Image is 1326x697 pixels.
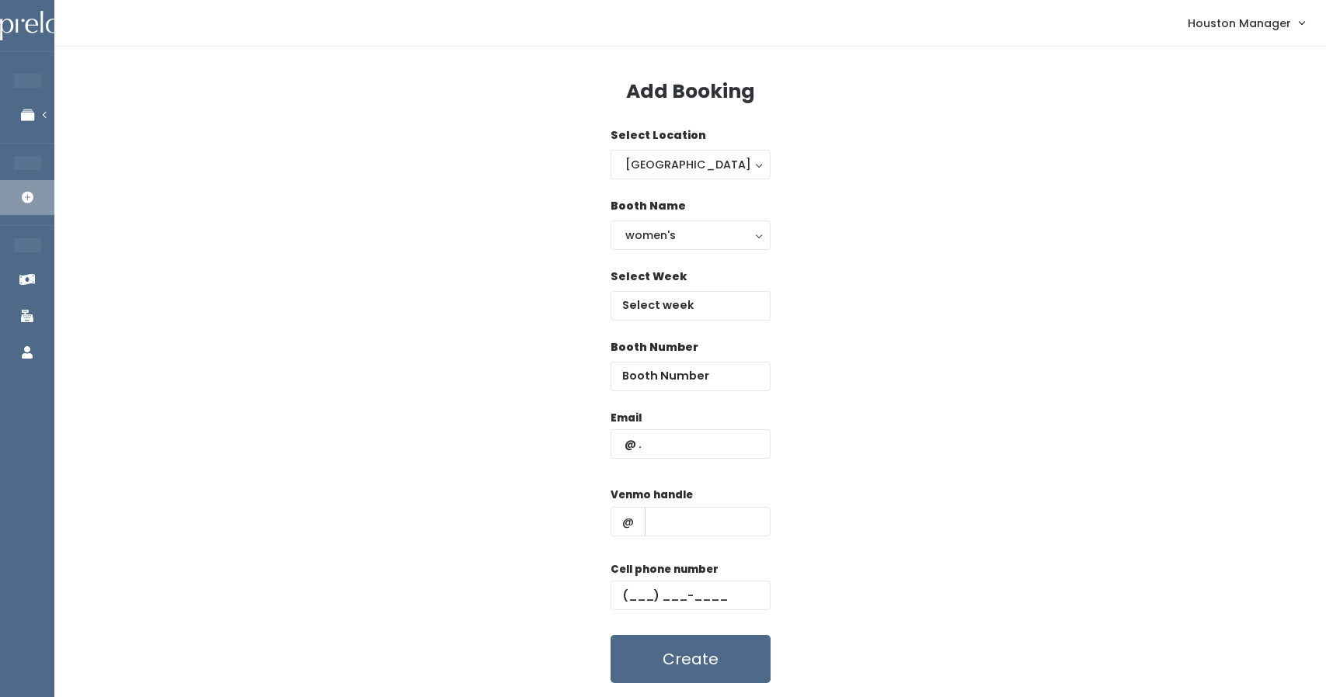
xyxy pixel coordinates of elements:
label: Select Week [611,269,687,285]
button: women's [611,220,771,250]
input: @ . [611,429,771,459]
label: Select Location [611,127,706,144]
button: Create [611,635,771,683]
div: [GEOGRAPHIC_DATA] [625,156,756,173]
input: (___) ___-____ [611,581,771,610]
label: Booth Name [611,198,686,214]
label: Booth Number [611,339,698,355]
a: Houston Manager [1172,6,1320,40]
input: Booth Number [611,362,771,391]
label: Cell phone number [611,562,719,577]
button: [GEOGRAPHIC_DATA] [611,150,771,179]
span: @ [611,507,646,536]
label: Venmo handle [611,487,693,503]
h3: Add Booking [626,81,755,102]
input: Select week [611,291,771,321]
label: Email [611,411,642,426]
div: women's [625,227,756,244]
span: Houston Manager [1188,15,1291,32]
